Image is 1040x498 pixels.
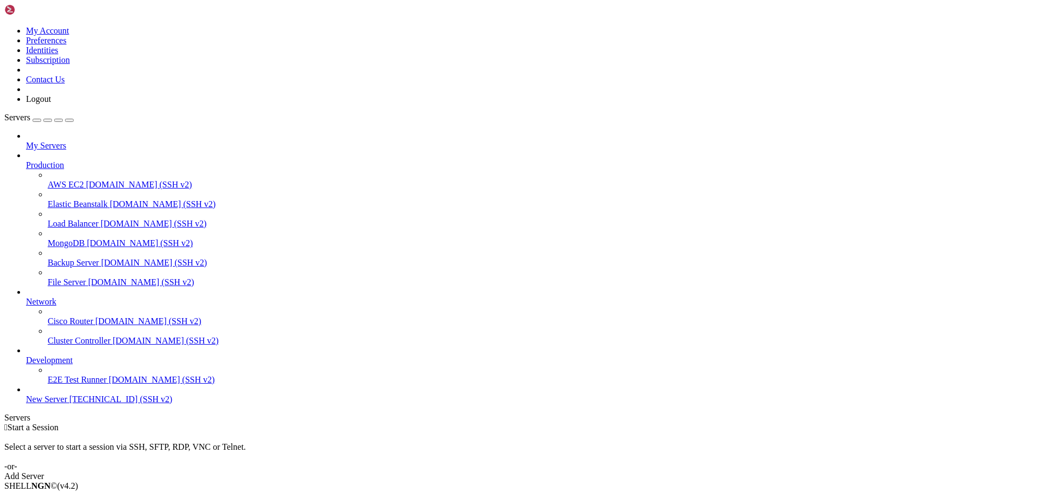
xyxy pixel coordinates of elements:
[88,277,194,287] span: [DOMAIN_NAME] (SSH v2)
[26,297,1036,307] a: Network
[4,481,78,490] span: SHELL ©
[4,413,1036,423] div: Servers
[26,160,1036,170] a: Production
[48,277,1036,287] a: File Server [DOMAIN_NAME] (SSH v2)
[26,385,1036,404] li: New Server [TECHNICAL_ID] (SSH v2)
[48,238,84,248] span: MongoDB
[26,94,51,104] a: Logout
[26,355,73,365] span: Development
[48,229,1036,248] li: MongoDB [DOMAIN_NAME] (SSH v2)
[48,336,1036,346] a: Cluster Controller [DOMAIN_NAME] (SSH v2)
[86,180,192,189] span: [DOMAIN_NAME] (SSH v2)
[57,481,79,490] span: 4.2.0
[26,131,1036,151] li: My Servers
[95,316,201,326] span: [DOMAIN_NAME] (SSH v2)
[26,36,67,45] a: Preferences
[4,113,74,122] a: Servers
[31,481,51,490] b: NGN
[48,375,107,384] span: E2E Test Runner
[48,316,1036,326] a: Cisco Router [DOMAIN_NAME] (SSH v2)
[48,336,110,345] span: Cluster Controller
[26,346,1036,385] li: Development
[4,4,67,15] img: Shellngn
[101,219,207,228] span: [DOMAIN_NAME] (SSH v2)
[48,277,86,287] span: File Server
[26,151,1036,287] li: Production
[48,316,93,326] span: Cisco Router
[113,336,219,345] span: [DOMAIN_NAME] (SSH v2)
[26,55,70,64] a: Subscription
[48,268,1036,287] li: File Server [DOMAIN_NAME] (SSH v2)
[87,238,193,248] span: [DOMAIN_NAME] (SSH v2)
[101,258,207,267] span: [DOMAIN_NAME] (SSH v2)
[4,471,1036,481] div: Add Server
[26,394,67,404] span: New Server
[48,365,1036,385] li: E2E Test Runner [DOMAIN_NAME] (SSH v2)
[48,307,1036,326] li: Cisco Router [DOMAIN_NAME] (SSH v2)
[26,355,1036,365] a: Development
[26,46,58,55] a: Identities
[26,26,69,35] a: My Account
[48,219,99,228] span: Load Balancer
[26,141,1036,151] a: My Servers
[26,297,56,306] span: Network
[48,219,1036,229] a: Load Balancer [DOMAIN_NAME] (SSH v2)
[48,170,1036,190] li: AWS EC2 [DOMAIN_NAME] (SSH v2)
[26,141,66,150] span: My Servers
[48,180,84,189] span: AWS EC2
[48,258,99,267] span: Backup Server
[8,423,58,432] span: Start a Session
[48,238,1036,248] a: MongoDB [DOMAIN_NAME] (SSH v2)
[26,287,1036,346] li: Network
[69,394,172,404] span: [TECHNICAL_ID] (SSH v2)
[48,180,1036,190] a: AWS EC2 [DOMAIN_NAME] (SSH v2)
[4,113,30,122] span: Servers
[4,423,8,432] span: 
[48,375,1036,385] a: E2E Test Runner [DOMAIN_NAME] (SSH v2)
[48,199,108,209] span: Elastic Beanstalk
[48,258,1036,268] a: Backup Server [DOMAIN_NAME] (SSH v2)
[26,160,64,170] span: Production
[48,190,1036,209] li: Elastic Beanstalk [DOMAIN_NAME] (SSH v2)
[48,326,1036,346] li: Cluster Controller [DOMAIN_NAME] (SSH v2)
[26,394,1036,404] a: New Server [TECHNICAL_ID] (SSH v2)
[48,209,1036,229] li: Load Balancer [DOMAIN_NAME] (SSH v2)
[26,75,65,84] a: Contact Us
[48,248,1036,268] li: Backup Server [DOMAIN_NAME] (SSH v2)
[4,432,1036,471] div: Select a server to start a session via SSH, SFTP, RDP, VNC or Telnet. -or-
[110,199,216,209] span: [DOMAIN_NAME] (SSH v2)
[48,199,1036,209] a: Elastic Beanstalk [DOMAIN_NAME] (SSH v2)
[109,375,215,384] span: [DOMAIN_NAME] (SSH v2)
